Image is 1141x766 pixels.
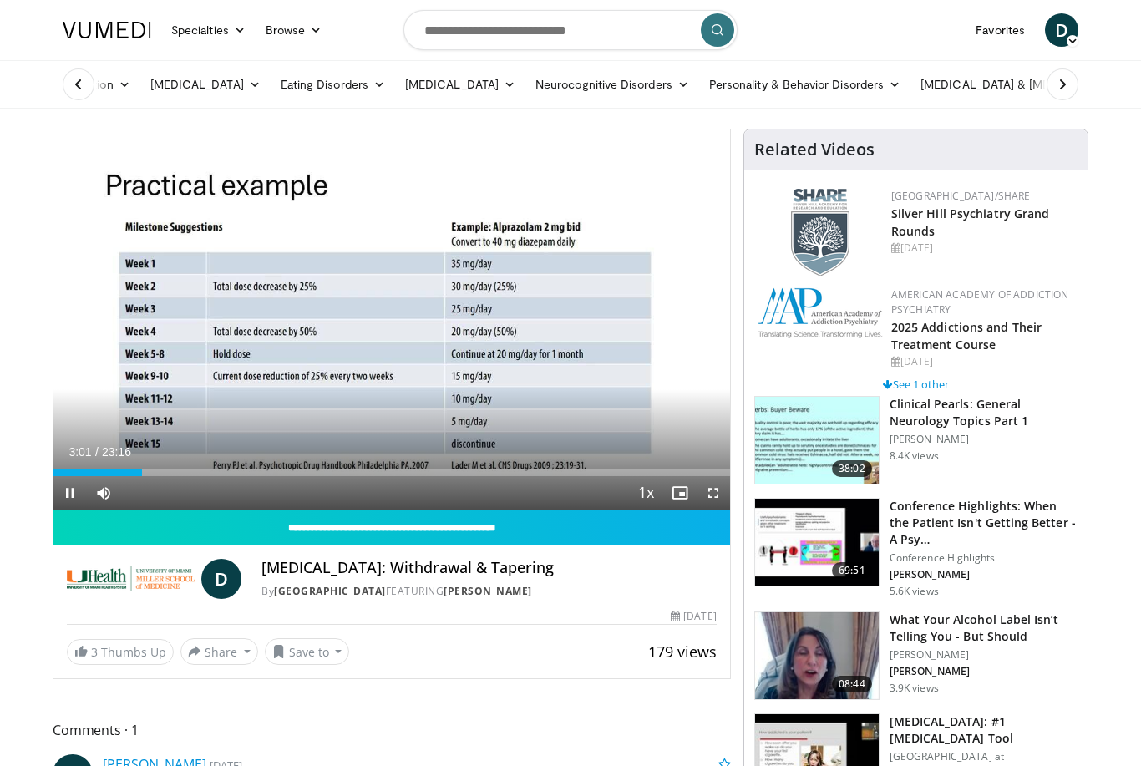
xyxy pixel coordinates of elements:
img: VuMedi Logo [63,22,151,38]
button: Mute [87,476,120,510]
h3: Conference Highlights: When the Patient Isn't Getting Better - A Psy… [890,498,1078,548]
h3: Clinical Pearls: General Neurology Topics Part 1 [890,396,1078,429]
img: 4362ec9e-0993-4580-bfd4-8e18d57e1d49.150x105_q85_crop-smart_upscale.jpg [755,499,879,586]
span: 69:51 [832,562,872,579]
input: Search topics, interventions [403,10,738,50]
img: 91ec4e47-6cc3-4d45-a77d-be3eb23d61cb.150x105_q85_crop-smart_upscale.jpg [755,397,879,484]
a: Eating Disorders [271,68,395,101]
a: D [201,559,241,599]
a: Personality & Behavior Disorders [699,68,910,101]
a: [PERSON_NAME] [444,584,532,598]
p: [PERSON_NAME] [890,433,1078,446]
img: University of Miami [67,559,195,599]
p: [PERSON_NAME] [890,568,1078,581]
h4: Related Videos [754,140,875,160]
button: Save to [265,638,350,665]
div: By FEATURING [261,584,716,599]
a: 2025 Addictions and Their Treatment Course [891,319,1042,353]
img: 09bfd019-53f6-42aa-b76c-a75434d8b29a.150x105_q85_crop-smart_upscale.jpg [755,612,879,699]
a: 69:51 Conference Highlights: When the Patient Isn't Getting Better - A Psy… Conference Highlights... [754,498,1078,598]
a: [MEDICAL_DATA] [140,68,271,101]
h3: What Your Alcohol Label Isn’t Telling You - But Should [890,611,1078,645]
p: Conference Highlights [890,551,1078,565]
div: [DATE] [891,241,1074,256]
div: [DATE] [891,354,1074,369]
span: 3 [91,644,98,660]
span: 179 views [648,642,717,662]
h3: [MEDICAL_DATA]: #1 [MEDICAL_DATA] Tool [890,713,1078,747]
a: D [1045,13,1078,47]
button: Pause [53,476,87,510]
a: Neurocognitive Disorders [525,68,699,101]
a: [MEDICAL_DATA] [395,68,525,101]
div: Progress Bar [53,469,730,476]
span: 23:16 [102,445,131,459]
span: 08:44 [832,676,872,692]
video-js: Video Player [53,129,730,510]
a: 08:44 What Your Alcohol Label Isn’t Telling You - But Should [PERSON_NAME] [PERSON_NAME] 3.9K views [754,611,1078,700]
button: Playback Rate [630,476,663,510]
button: Enable picture-in-picture mode [663,476,697,510]
a: Specialties [161,13,256,47]
h4: [MEDICAL_DATA]: Withdrawal & Tapering [261,559,716,577]
span: 3:01 [68,445,91,459]
img: f8aaeb6d-318f-4fcf-bd1d-54ce21f29e87.png.150x105_q85_autocrop_double_scale_upscale_version-0.2.png [791,189,849,276]
a: [GEOGRAPHIC_DATA] [274,584,386,598]
button: Share [180,638,258,665]
img: f7c290de-70ae-47e0-9ae1-04035161c232.png.150x105_q85_autocrop_double_scale_upscale_version-0.2.png [758,287,883,338]
span: 38:02 [832,460,872,477]
p: [PERSON_NAME] [890,648,1078,662]
a: American Academy of Addiction Psychiatry [891,287,1069,317]
a: 3 Thumbs Up [67,639,174,665]
p: [PERSON_NAME] [890,665,1078,678]
button: Fullscreen [697,476,730,510]
div: [DATE] [671,609,716,624]
p: 8.4K views [890,449,939,463]
a: 38:02 Clinical Pearls: General Neurology Topics Part 1 [PERSON_NAME] 8.4K views [754,396,1078,484]
p: 5.6K views [890,585,939,598]
a: Favorites [966,13,1035,47]
a: Browse [256,13,332,47]
span: / [95,445,99,459]
span: Comments 1 [53,719,731,741]
a: [GEOGRAPHIC_DATA]/SHARE [891,189,1031,203]
a: See 1 other [883,377,949,392]
a: Silver Hill Psychiatry Grand Rounds [891,205,1050,239]
p: 3.9K views [890,682,939,695]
